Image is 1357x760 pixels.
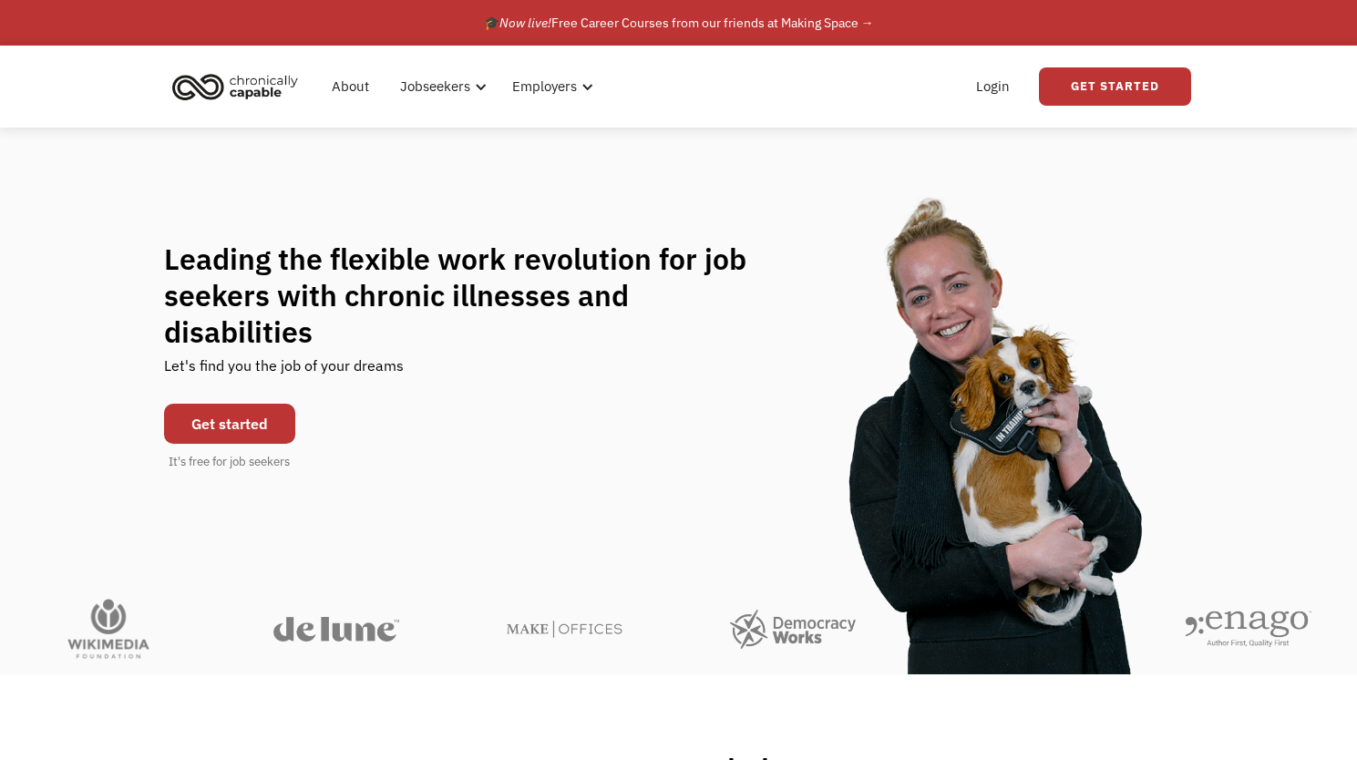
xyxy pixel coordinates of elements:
[164,404,295,444] a: Get started
[167,67,303,107] img: Chronically Capable logo
[167,67,312,107] a: home
[501,57,599,116] div: Employers
[169,453,290,471] div: It's free for job seekers
[321,57,380,116] a: About
[1039,67,1191,106] a: Get Started
[164,241,782,350] h1: Leading the flexible work revolution for job seekers with chronic illnesses and disabilities
[499,15,551,31] em: Now live!
[965,57,1021,116] a: Login
[389,57,492,116] div: Jobseekers
[484,12,874,34] div: 🎓 Free Career Courses from our friends at Making Space →
[164,350,404,395] div: Let's find you the job of your dreams
[512,76,577,98] div: Employers
[400,76,470,98] div: Jobseekers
